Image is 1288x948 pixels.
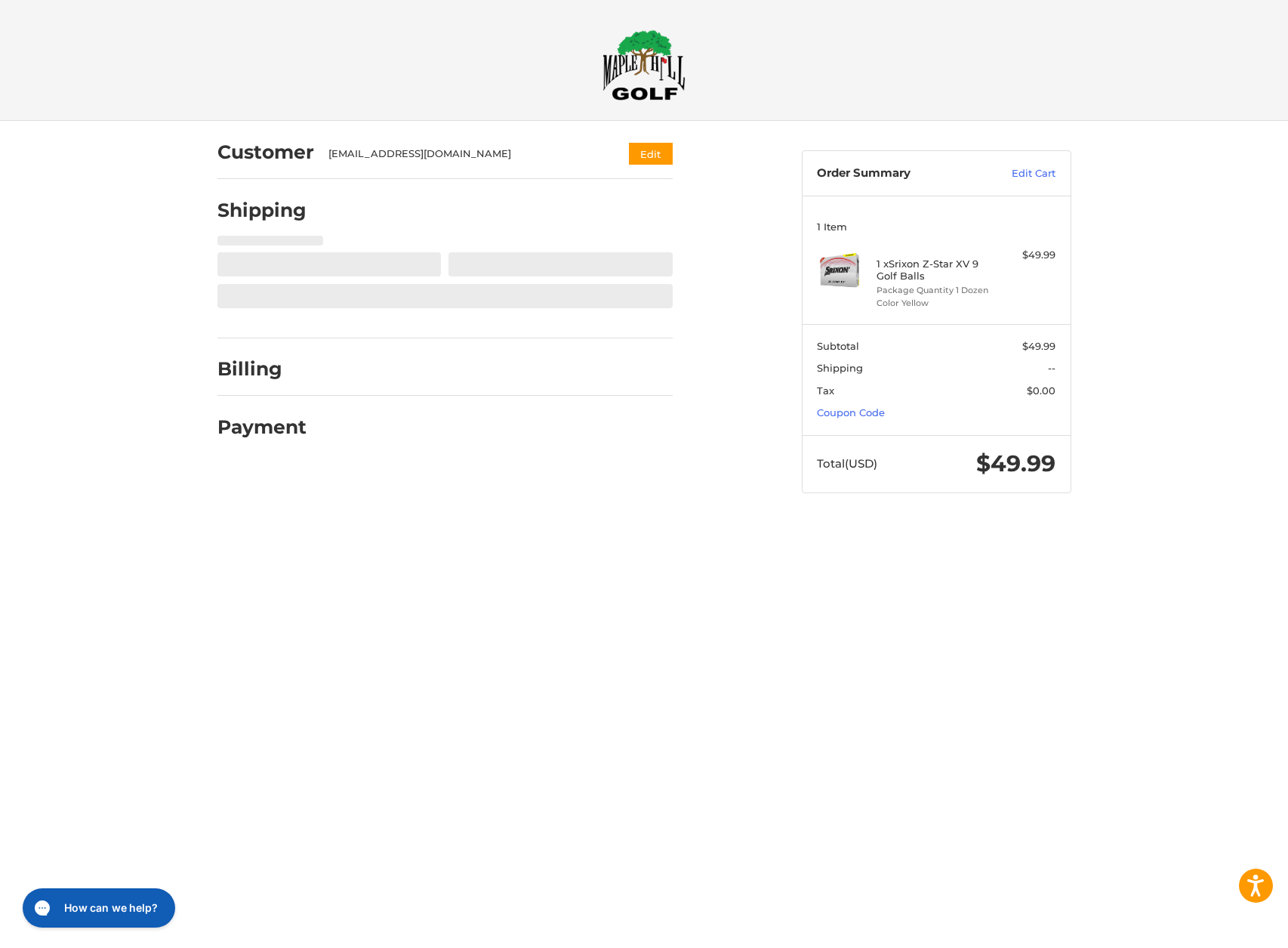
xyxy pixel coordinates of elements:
[817,340,859,352] span: Subtotal
[602,29,686,100] img: Maple Hill Golf
[996,248,1055,263] div: $49.99
[1022,340,1055,352] span: $49.99
[877,258,992,283] h4: 1 x Srixon Z-Star XV 9 Golf Balls
[976,449,1055,477] span: $49.99
[217,415,307,439] h2: Payment
[817,362,863,374] span: Shipping
[817,456,877,471] span: Total (USD)
[328,147,599,162] div: [EMAIL_ADDRESS][DOMAIN_NAME]
[817,406,885,418] a: Coupon Code
[877,297,992,310] li: Color Yellow
[1027,384,1055,397] span: $0.00
[1163,907,1288,948] iframe: Google Customer Reviews
[217,141,314,164] h2: Customer
[217,357,306,381] h2: Billing
[817,221,1055,233] h3: 1 Item
[629,143,673,165] button: Edit
[817,166,979,181] h3: Order Summary
[979,166,1055,181] a: Edit Cart
[877,284,992,297] li: Package Quantity 1 Dozen
[217,199,307,222] h2: Shipping
[15,883,180,933] iframe: Gorgias live chat messenger
[817,384,834,397] span: Tax
[1048,362,1055,374] span: --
